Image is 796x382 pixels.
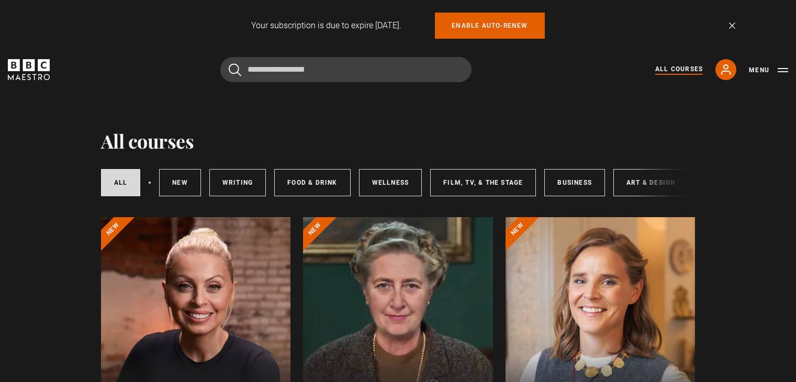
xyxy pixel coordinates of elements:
a: Writing [209,169,266,196]
a: Food & Drink [274,169,350,196]
a: New [159,169,201,196]
p: Your subscription is due to expire [DATE]. [251,19,401,32]
a: All [101,169,141,196]
button: Toggle navigation [749,65,788,75]
h1: All courses [101,130,194,152]
a: Enable auto-renew [435,13,544,39]
a: Art & Design [613,169,688,196]
input: Search [220,57,472,82]
a: Business [544,169,605,196]
a: All Courses [655,64,703,75]
svg: BBC Maestro [8,59,50,80]
a: Wellness [359,169,422,196]
a: Film, TV, & The Stage [430,169,536,196]
button: Submit the search query [229,63,241,76]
